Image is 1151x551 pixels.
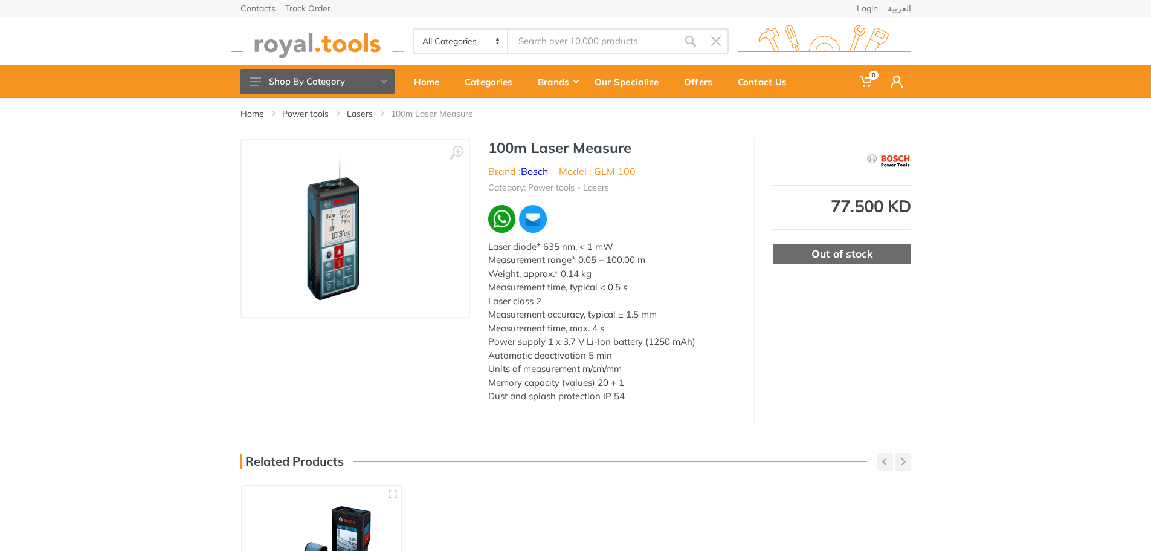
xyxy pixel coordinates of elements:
[285,4,330,13] a: Track Order
[675,69,729,94] div: Offers
[240,69,395,94] button: Shop By Category
[773,244,911,264] div: Out of stock
[851,65,882,98] a: 0
[414,30,509,53] select: Category
[488,139,736,157] h1: 100m Laser Measure
[488,240,736,403] div: Laser diode* 635 nm, < 1 mW Measurement range* 0.05 – 100.00 m Weight, approx.* 0.14 kg Measureme...
[675,65,729,98] a: Offers
[586,65,675,98] a: Our Specialize
[559,164,636,178] li: Model : GLM 100
[405,65,456,98] a: Home
[391,108,491,120] li: 100m Laser Measure
[729,65,804,98] a: Contact Us
[240,108,264,120] a: Home
[869,71,879,80] span: 0
[857,4,878,13] a: Login
[488,164,548,178] li: Brand :
[282,108,329,120] a: Power tools
[240,454,344,469] h3: Related Products
[773,198,911,215] div: 77.500 KD
[518,204,548,234] img: ma.webp
[508,28,677,54] input: Site search
[529,69,586,94] div: Brands
[405,69,456,94] div: Home
[240,108,911,120] nav: breadcrumb
[488,181,609,194] li: Category: Power tools - Lasers
[231,25,404,58] img: royal.tools Logo
[729,69,804,94] div: Contact Us
[866,145,911,175] img: Bosch
[240,4,276,13] a: Contacts
[738,25,911,58] img: royal.tools Logo
[888,4,911,13] a: العربية
[488,205,516,233] img: wa.webp
[301,152,410,305] img: Royal Tools - 100m Laser Measure
[456,69,529,94] div: Categories
[347,108,373,120] a: Lasers
[456,65,529,98] a: Categories
[586,69,675,94] div: Our Specialize
[521,165,548,177] a: Bosch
